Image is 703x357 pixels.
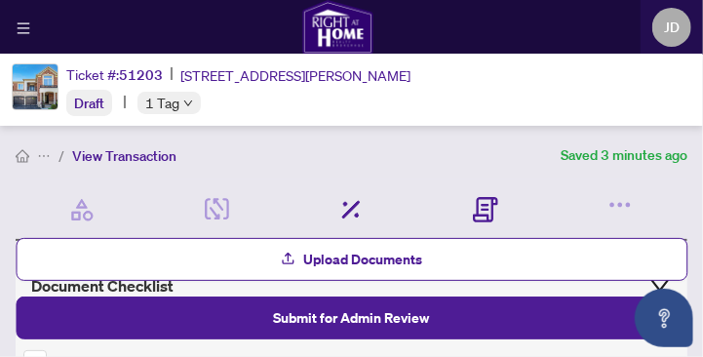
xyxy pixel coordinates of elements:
button: Open asap [635,289,693,347]
article: Saved 3 minutes ago [561,144,687,167]
button: Submit for Admin Review [16,297,687,339]
span: down [183,99,193,108]
div: Ticket #: [66,63,163,86]
span: JD [664,17,680,38]
span: 51203 [119,66,163,84]
span: Submit for Admin Review [274,302,430,334]
span: Upload Documents [304,244,423,275]
button: Upload Documents [16,238,687,281]
span: home [16,149,29,163]
span: ellipsis [37,149,51,163]
span: 1 Tag [145,92,179,114]
span: Draft [74,95,104,112]
span: menu [17,21,30,35]
span: View Transaction [72,147,176,165]
li: / [59,144,64,167]
span: [STREET_ADDRESS][PERSON_NAME] [180,64,410,86]
img: IMG-W12350013_1.jpg [13,64,58,109]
